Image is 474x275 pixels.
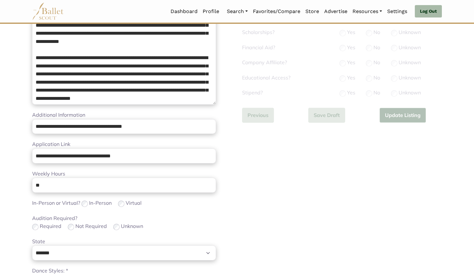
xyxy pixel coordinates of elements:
label: Application Link [32,140,70,148]
label: In-Person or Virtual? [32,199,80,207]
a: Search [224,5,250,18]
a: Favorites/Compare [250,5,303,18]
label: Additional Information [32,111,85,119]
label: Required [40,222,61,230]
label: Unknown [121,222,143,230]
a: Dashboard [168,5,200,18]
a: Store [303,5,322,18]
label: Dance Styles: * [32,267,68,275]
label: Weekly Hours [32,170,65,178]
a: Profile [200,5,222,18]
label: Audition Required? [32,214,77,223]
a: Advertise [322,5,350,18]
a: Resources [350,5,385,18]
label: In-Person [89,199,112,207]
label: Virtual [126,199,142,207]
a: Settings [385,5,410,18]
label: Not Required [75,222,107,230]
label: State [32,237,45,246]
a: Log Out [415,5,442,18]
